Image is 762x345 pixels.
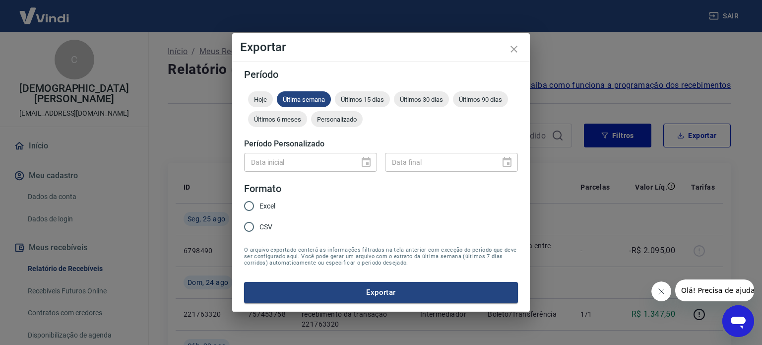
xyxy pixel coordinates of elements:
[240,41,522,53] h4: Exportar
[311,111,363,127] div: Personalizado
[244,69,518,79] h5: Período
[259,201,275,211] span: Excel
[244,153,352,171] input: DD/MM/YYYY
[385,153,493,171] input: DD/MM/YYYY
[394,91,449,107] div: Últimos 30 dias
[248,116,307,123] span: Últimos 6 meses
[675,279,754,301] iframe: Mensagem da empresa
[244,182,281,196] legend: Formato
[311,116,363,123] span: Personalizado
[277,91,331,107] div: Última semana
[259,222,272,232] span: CSV
[244,282,518,303] button: Exportar
[394,96,449,103] span: Últimos 30 dias
[722,305,754,337] iframe: Botão para abrir a janela de mensagens
[453,96,508,103] span: Últimos 90 dias
[277,96,331,103] span: Última semana
[651,281,671,301] iframe: Fechar mensagem
[502,37,526,61] button: close
[244,139,518,149] h5: Período Personalizado
[6,7,83,15] span: Olá! Precisa de ajuda?
[248,96,273,103] span: Hoje
[244,247,518,266] span: O arquivo exportado conterá as informações filtradas na tela anterior com exceção do período que ...
[335,91,390,107] div: Últimos 15 dias
[453,91,508,107] div: Últimos 90 dias
[248,91,273,107] div: Hoje
[335,96,390,103] span: Últimos 15 dias
[248,111,307,127] div: Últimos 6 meses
